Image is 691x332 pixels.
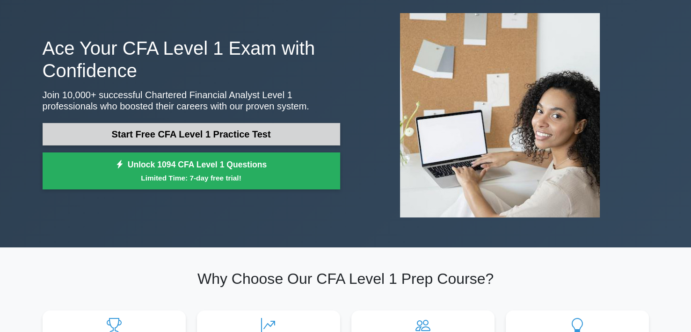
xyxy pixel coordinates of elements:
[54,173,328,183] small: Limited Time: 7-day free trial!
[43,89,340,112] p: Join 10,000+ successful Chartered Financial Analyst Level 1 professionals who boosted their caree...
[43,37,340,82] h1: Ace Your CFA Level 1 Exam with Confidence
[43,270,649,288] h2: Why Choose Our CFA Level 1 Prep Course?
[43,123,340,145] a: Start Free CFA Level 1 Practice Test
[43,152,340,190] a: Unlock 1094 CFA Level 1 QuestionsLimited Time: 7-day free trial!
